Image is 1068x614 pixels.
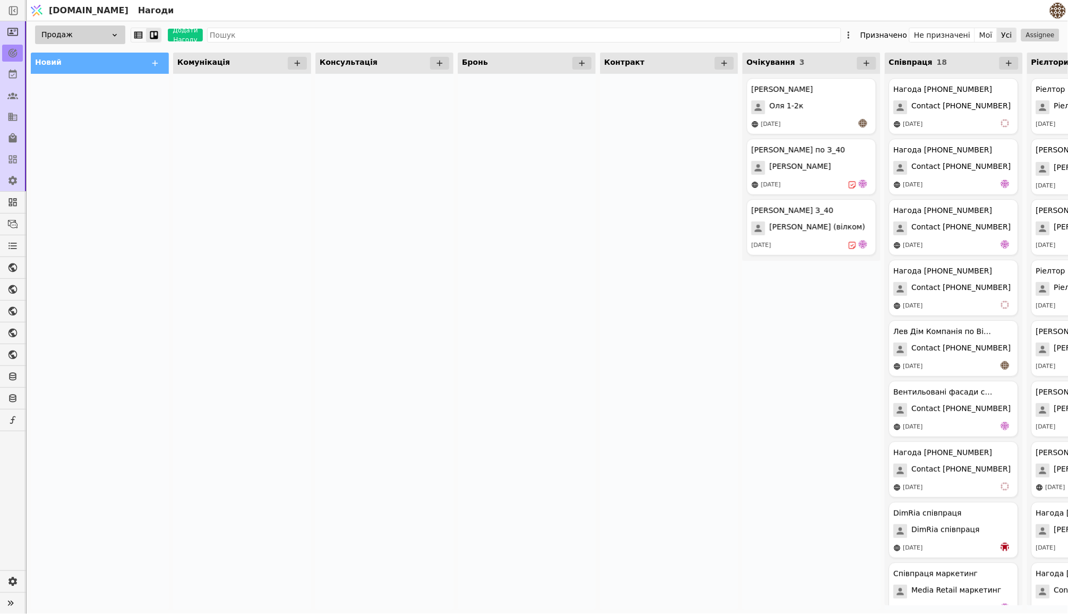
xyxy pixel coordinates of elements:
[894,326,995,337] div: Лев Дім Компанія по Вікнах
[903,604,923,613] div: [DATE]
[903,544,923,553] div: [DATE]
[35,25,125,44] div: Продаж
[859,240,867,249] img: de
[997,28,1016,42] button: Усі
[894,544,901,552] img: online-store.svg
[912,282,1011,296] span: Contact [PHONE_NUMBER]
[770,161,831,175] span: [PERSON_NAME]
[1001,119,1010,127] img: vi
[1036,302,1056,311] div: [DATE]
[912,585,1002,599] span: Media Retail маркетинг
[1001,543,1010,551] img: bo
[894,205,993,216] div: Нагода [PHONE_NUMBER]
[889,139,1019,195] div: Нагода [PHONE_NUMBER]Contact [PHONE_NUMBER][DATE]de
[1036,182,1056,191] div: [DATE]
[1046,604,1065,613] div: [DATE]
[1046,483,1065,492] div: [DATE]
[747,139,876,195] div: [PERSON_NAME] по З_40[PERSON_NAME][DATE]de
[761,181,781,190] div: [DATE]
[889,260,1019,316] div: Нагода [PHONE_NUMBER]Contact [PHONE_NUMBER][DATE]vi
[912,161,1011,175] span: Contact [PHONE_NUMBER]
[894,302,901,310] img: online-store.svg
[177,58,230,66] span: Комунікація
[889,58,933,66] span: Співпраця
[1036,362,1056,371] div: [DATE]
[1036,484,1044,491] img: online-store.svg
[747,199,876,255] div: [PERSON_NAME] З_40[PERSON_NAME] (вілком)[DATE]de
[1001,301,1010,309] img: vi
[751,84,813,95] div: [PERSON_NAME]
[1036,423,1056,432] div: [DATE]
[747,58,796,66] span: Очікування
[1001,240,1010,249] img: de
[894,568,978,579] div: Співпраця маркетинг
[27,1,134,21] a: [DOMAIN_NAME]
[770,100,804,114] span: Оля 1-2к
[161,29,203,41] a: Додати Нагоду
[912,100,1011,114] span: Contact [PHONE_NUMBER]
[894,387,995,398] div: Вентильовані фасади співпраця
[859,119,867,127] img: an
[894,363,901,370] img: online-store.svg
[29,1,45,21] img: Logo
[903,181,923,190] div: [DATE]
[761,120,781,129] div: [DATE]
[207,28,841,42] input: Пошук
[747,78,876,134] div: [PERSON_NAME]Оля 1-2к[DATE]an
[1050,3,1066,19] img: 4183bec8f641d0a1985368f79f6ed469
[889,199,1019,255] div: Нагода [PHONE_NUMBER]Contact [PHONE_NUMBER][DATE]de
[1021,29,1060,41] button: Assignee
[800,58,805,66] span: 3
[894,447,993,458] div: Нагода [PHONE_NUMBER]
[903,120,923,129] div: [DATE]
[912,464,1011,477] span: Contact [PHONE_NUMBER]
[903,302,923,311] div: [DATE]
[903,241,923,250] div: [DATE]
[903,362,923,371] div: [DATE]
[860,28,907,42] div: Призначено
[1001,482,1010,491] img: vi
[168,29,203,41] button: Додати Нагоду
[894,144,993,156] div: Нагода [PHONE_NUMBER]
[751,144,845,156] div: [PERSON_NAME] по З_40
[889,502,1019,558] div: DimRia співпрацяDimRia співпраця[DATE]bo
[134,4,174,17] h2: Нагоди
[462,58,488,66] span: Бронь
[1036,120,1056,129] div: [DATE]
[320,58,378,66] span: Консультація
[1036,544,1056,553] div: [DATE]
[604,58,645,66] span: Контракт
[894,242,901,249] img: online-store.svg
[912,403,1011,417] span: Contact [PHONE_NUMBER]
[1036,241,1056,250] div: [DATE]
[751,241,771,250] div: [DATE]
[889,381,1019,437] div: Вентильовані фасади співпрацяContact [PHONE_NUMBER][DATE]de
[1001,361,1010,370] img: an
[889,441,1019,498] div: Нагода [PHONE_NUMBER]Contact [PHONE_NUMBER][DATE]vi
[751,181,759,189] img: online-store.svg
[912,524,980,538] span: DimRia співпраця
[894,423,901,431] img: online-store.svg
[1001,422,1010,430] img: de
[770,221,865,235] span: [PERSON_NAME] (вілком)
[894,605,901,612] img: online-store.svg
[937,58,947,66] span: 18
[912,343,1011,356] span: Contact [PHONE_NUMBER]
[859,180,867,188] img: de
[889,78,1019,134] div: Нагода [PHONE_NUMBER]Contact [PHONE_NUMBER][DATE]vi
[894,508,962,519] div: DimRia співпраця
[894,266,993,277] div: Нагода [PHONE_NUMBER]
[751,205,834,216] div: [PERSON_NAME] З_40
[49,4,129,17] span: [DOMAIN_NAME]
[751,121,759,128] img: online-store.svg
[903,423,923,432] div: [DATE]
[35,58,62,66] span: Новий
[1036,605,1044,612] img: online-store.svg
[903,483,923,492] div: [DATE]
[912,221,1011,235] span: Contact [PHONE_NUMBER]
[975,28,997,42] button: Мої
[894,484,901,491] img: online-store.svg
[889,320,1019,377] div: Лев Дім Компанія по ВікнахContact [PHONE_NUMBER][DATE]an
[894,121,901,128] img: online-store.svg
[894,84,993,95] div: Нагода [PHONE_NUMBER]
